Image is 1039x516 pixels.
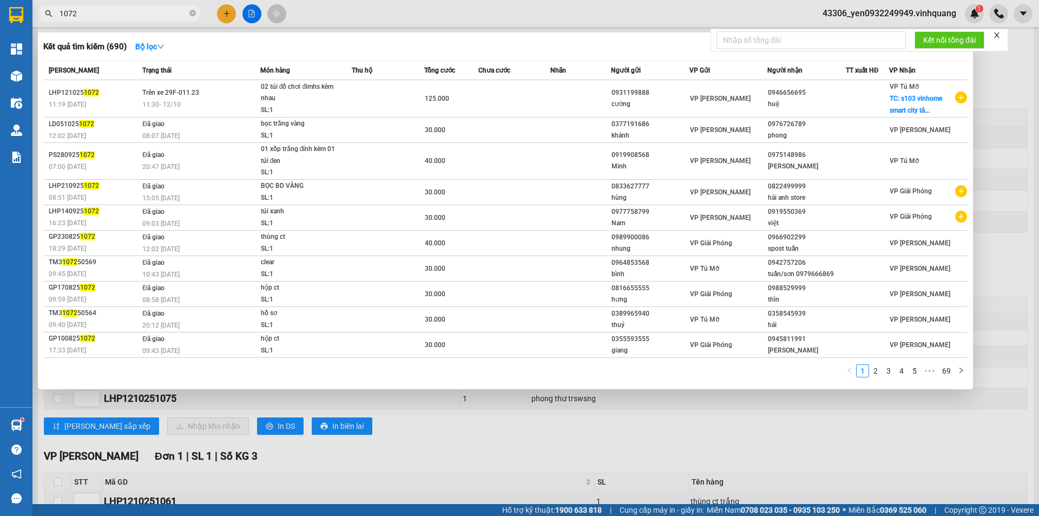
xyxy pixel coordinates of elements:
span: TT xuất HĐ [846,67,879,74]
a: 1 [857,365,869,377]
div: spost tuấn [768,243,845,254]
div: hưng [611,294,689,305]
span: 17:33 [DATE] [49,347,86,354]
span: Chưa cước [478,67,510,74]
div: 0988529999 [768,283,845,294]
span: close-circle [189,9,196,19]
span: 1072 [84,182,99,190]
div: hộp ct [261,282,342,294]
div: giang [611,345,689,356]
span: message [11,493,22,504]
span: 30.000 [425,214,445,221]
span: Đã giao [142,182,165,190]
span: Đã giao [142,335,165,343]
strong: Hotline : 0889 23 23 23 [13,71,74,88]
button: left [843,364,856,377]
span: VP [PERSON_NAME] [690,126,751,134]
span: VP Giải Phóng [890,187,932,195]
div: GP100825 [49,333,139,344]
div: 0358545939 [768,308,845,319]
span: Đã giao [142,208,165,215]
strong: CÔNG TY TNHH VĨNH QUANG [15,9,73,44]
span: VP Gửi [689,67,710,74]
div: tuấn/sơn 0979666869 [768,269,845,280]
span: Nhãn [550,67,566,74]
div: LHP140925 [49,206,139,217]
span: 30.000 [425,341,445,349]
span: 20:12 [DATE] [142,322,180,329]
span: 1072 [79,120,94,128]
span: 09:40 [DATE] [49,321,86,329]
div: [PERSON_NAME] [768,161,845,172]
div: 0966902299 [768,232,845,243]
div: thùng ct [261,231,342,243]
div: 0377191686 [611,119,689,130]
div: BỌC BD VÀNG [261,180,342,192]
span: 1072 [84,89,99,96]
img: logo [5,35,8,86]
span: 125.000 [425,95,449,102]
span: 08:51 [DATE] [49,194,86,201]
span: 30.000 [425,265,445,272]
div: 0977758799 [611,206,689,218]
div: hùng [611,192,689,204]
span: plus-circle [955,211,967,223]
div: SL: 1 [261,345,342,357]
div: túi xanh [261,206,342,218]
a: 5 [909,365,920,377]
span: Đã giao [142,259,165,266]
span: VP Giải Phóng [890,213,932,220]
div: 02 túi đồ chơi đimhs kèm nhau [261,81,342,104]
span: [PERSON_NAME] [49,67,99,74]
div: 0946656695 [768,87,845,99]
span: 07:00 [DATE] [49,163,86,171]
img: warehouse-icon [11,420,22,431]
span: Món hàng [260,67,290,74]
div: 0389965940 [611,308,689,319]
span: 1072 [80,284,95,291]
li: 2 [869,364,882,377]
span: plus-circle [955,185,967,197]
div: hải anh store [768,192,845,204]
div: 0931199888 [611,87,689,99]
div: TM3 50569 [49,257,139,268]
span: Đã giao [142,284,165,292]
img: warehouse-icon [11,70,22,82]
span: VP Tú Mỡ [690,316,719,323]
span: 1072 [80,335,95,342]
span: Đã giao [142,310,165,317]
button: right [955,364,968,377]
span: VP [PERSON_NAME] [690,214,751,221]
div: LHP210925 [49,180,139,192]
span: 30.000 [425,126,445,134]
div: SL: 1 [261,319,342,331]
span: 09:59 [DATE] [49,296,86,303]
span: VP [PERSON_NAME] [890,341,950,349]
div: nhung [611,243,689,254]
div: 0919908568 [611,149,689,161]
span: VP [PERSON_NAME] [890,126,950,134]
div: SL: 1 [261,104,342,116]
span: Đã giao [142,151,165,159]
span: 08:07 [DATE] [142,132,180,140]
div: GP230825 [49,231,139,243]
img: solution-icon [11,152,22,163]
span: VP Tú Mỡ [690,265,719,272]
span: VP [PERSON_NAME] [690,157,751,165]
div: cường [611,99,689,110]
div: clear [261,257,342,269]
span: ••• [921,364,938,377]
span: VP [PERSON_NAME] [890,316,950,323]
span: Trên xe 29F-011.23 [142,89,199,96]
a: 3 [883,365,895,377]
strong: PHIẾU GỬI HÀNG [17,46,71,69]
span: VP [PERSON_NAME] [890,239,950,247]
span: LHP1210251078 [79,44,170,58]
div: việt [768,218,845,229]
span: VP [PERSON_NAME] [890,265,950,272]
span: 1072 [84,207,99,215]
img: dashboard-icon [11,43,22,55]
div: huệ [768,99,845,110]
span: VP Tú Mỡ [890,83,919,90]
img: warehouse-icon [11,97,22,109]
